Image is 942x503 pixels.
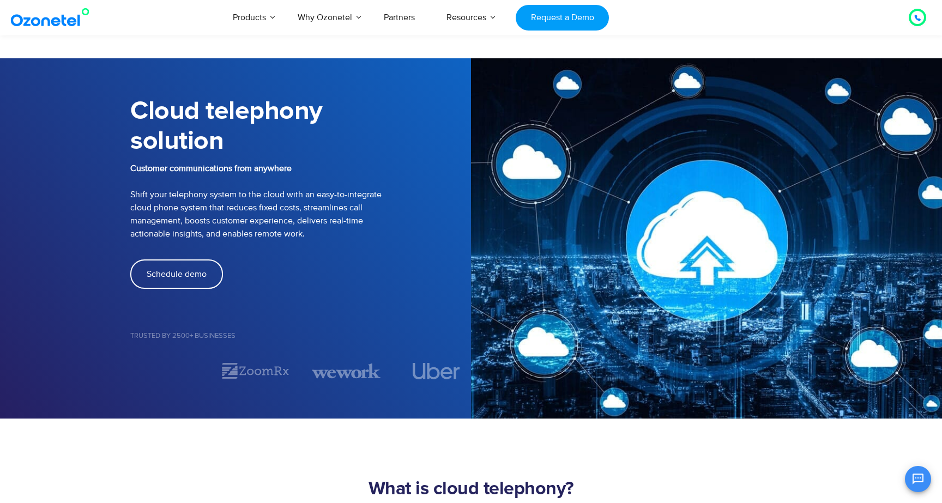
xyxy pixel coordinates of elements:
[905,466,931,492] button: Open chat
[130,332,471,340] h5: Trusted by 2500+ Businesses
[413,363,460,379] img: uber.svg
[221,361,289,380] img: zoomrx.svg
[147,270,207,278] span: Schedule demo
[221,361,289,380] div: 2 / 7
[130,163,292,174] b: Customer communications from anywhere
[130,96,471,156] h1: Cloud telephony solution
[130,361,471,380] div: Image Carousel
[471,58,942,419] img: Cloud Telephony Solution
[130,478,812,500] h2: What is cloud telephony?
[312,361,381,380] img: wework.svg
[130,162,471,240] p: Shift your telephony system to the cloud with an easy-to-integrate cloud phone system that reduce...
[130,365,199,378] div: 1 / 7
[312,361,381,380] div: 3 / 7
[130,259,223,289] a: Schedule demo
[516,5,609,31] a: Request a Demo
[402,363,471,379] div: 4 / 7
